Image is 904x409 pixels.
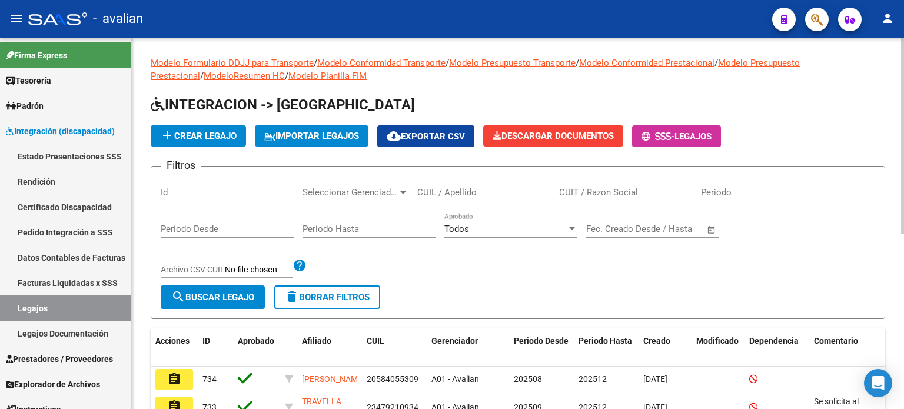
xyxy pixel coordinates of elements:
mat-icon: person [880,11,895,25]
button: Crear Legajo [151,125,246,147]
mat-icon: delete [285,290,299,304]
span: Afiliado [302,336,331,345]
button: Buscar Legajo [161,285,265,309]
span: Periodo Hasta [579,336,632,345]
span: [DATE] [643,374,667,384]
mat-icon: cloud_download [387,129,401,143]
span: Seleccionar Gerenciador [303,187,398,198]
datatable-header-cell: CUIL [362,328,427,367]
datatable-header-cell: Comentario [809,328,880,367]
datatable-header-cell: Periodo Hasta [574,328,639,367]
button: Borrar Filtros [274,285,380,309]
button: -Legajos [632,125,721,147]
span: Tesorería [6,74,51,87]
span: [PERSON_NAME] [302,374,365,384]
mat-icon: add [160,128,174,142]
datatable-header-cell: Aprobado [233,328,280,367]
a: Modelo Conformidad Prestacional [579,58,714,68]
button: Exportar CSV [377,125,474,147]
input: Start date [586,224,624,234]
a: Modelo Conformidad Transporte [317,58,446,68]
span: Exportar CSV [387,131,465,142]
span: Padrón [6,99,44,112]
span: Prestadores / Proveedores [6,353,113,365]
datatable-header-cell: Creado [639,328,692,367]
span: Todos [444,224,469,234]
span: ID [202,336,210,345]
a: Modelo Planilla FIM [288,71,367,81]
span: CUIL [367,336,384,345]
span: 202512 [579,374,607,384]
button: Open calendar [705,223,719,237]
mat-icon: assignment [167,372,181,386]
mat-icon: search [171,290,185,304]
button: Descargar Documentos [483,125,623,147]
span: Acciones [155,336,190,345]
input: End date [635,224,692,234]
datatable-header-cell: Afiliado [297,328,362,367]
span: 202508 [514,374,542,384]
span: 734 [202,374,217,384]
button: IMPORTAR LEGAJOS [255,125,368,147]
datatable-header-cell: Acciones [151,328,198,367]
span: Legajos [674,131,712,142]
mat-icon: help [293,258,307,272]
span: Descargar Documentos [493,131,614,141]
span: Creado [643,336,670,345]
a: Modelo Formulario DDJJ para Transporte [151,58,314,68]
span: Buscar Legajo [171,292,254,302]
span: Borrar Filtros [285,292,370,302]
span: Explorador de Archivos [6,378,100,391]
span: A01 - Avalian [431,374,479,384]
span: Aprobado [238,336,274,345]
span: - [642,131,674,142]
div: Open Intercom Messenger [864,369,892,397]
span: Integración (discapacidad) [6,125,115,138]
datatable-header-cell: Periodo Desde [509,328,574,367]
datatable-header-cell: Modificado [692,328,745,367]
datatable-header-cell: ID [198,328,233,367]
span: Periodo Desde [514,336,569,345]
h3: Filtros [161,157,201,174]
span: Comentario [814,336,858,345]
datatable-header-cell: Gerenciador [427,328,509,367]
mat-icon: menu [9,11,24,25]
span: Crear Legajo [160,131,237,141]
datatable-header-cell: Dependencia [745,328,809,367]
span: INTEGRACION -> [GEOGRAPHIC_DATA] [151,97,415,113]
input: Archivo CSV CUIL [225,265,293,275]
span: IMPORTAR LEGAJOS [264,131,359,141]
a: ModeloResumen HC [204,71,285,81]
span: Archivo CSV CUIL [161,265,225,274]
span: - avalian [93,6,143,32]
span: 20584055309 [367,374,418,384]
span: Firma Express [6,49,67,62]
span: Gerenciador [431,336,478,345]
span: Dependencia [749,336,799,345]
span: Modificado [696,336,739,345]
a: Modelo Presupuesto Transporte [449,58,576,68]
